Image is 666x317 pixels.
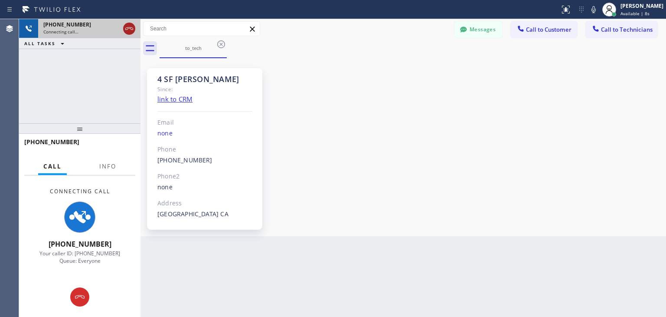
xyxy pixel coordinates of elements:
div: Phone [157,145,252,155]
div: none [157,129,252,139]
span: [PHONE_NUMBER] [24,138,79,146]
span: Connecting Call [50,188,110,195]
div: [PERSON_NAME] [620,2,663,10]
div: Phone2 [157,172,252,182]
button: Call to Technicians [586,21,657,38]
div: Address [157,198,252,208]
div: [GEOGRAPHIC_DATA] CA [157,209,252,219]
span: ALL TASKS [24,40,55,46]
button: ALL TASKS [19,38,73,49]
a: [PHONE_NUMBER] [157,156,212,164]
a: link to CRM [157,95,193,103]
button: Call to Customer [511,21,577,38]
span: Your caller ID: [PHONE_NUMBER] Queue: Everyone [39,250,120,264]
button: Mute [588,3,600,16]
span: Call [43,162,62,170]
button: Hang up [70,287,89,307]
div: Since: [157,84,252,94]
span: Call to Technicians [601,26,653,33]
button: Info [94,158,121,175]
button: Call [38,158,67,175]
div: none [157,182,252,192]
div: to_tech [160,45,226,51]
span: [PHONE_NUMBER] [49,239,111,249]
button: Hang up [123,23,135,35]
button: Messages [454,21,502,38]
span: Call to Customer [526,26,571,33]
span: Connecting call… [43,29,78,35]
span: Info [99,162,116,170]
input: Search [144,22,260,36]
div: Email [157,118,252,128]
span: [PHONE_NUMBER] [43,21,91,28]
span: Available | 8s [620,10,650,17]
div: 4 SF [PERSON_NAME] [157,74,252,84]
